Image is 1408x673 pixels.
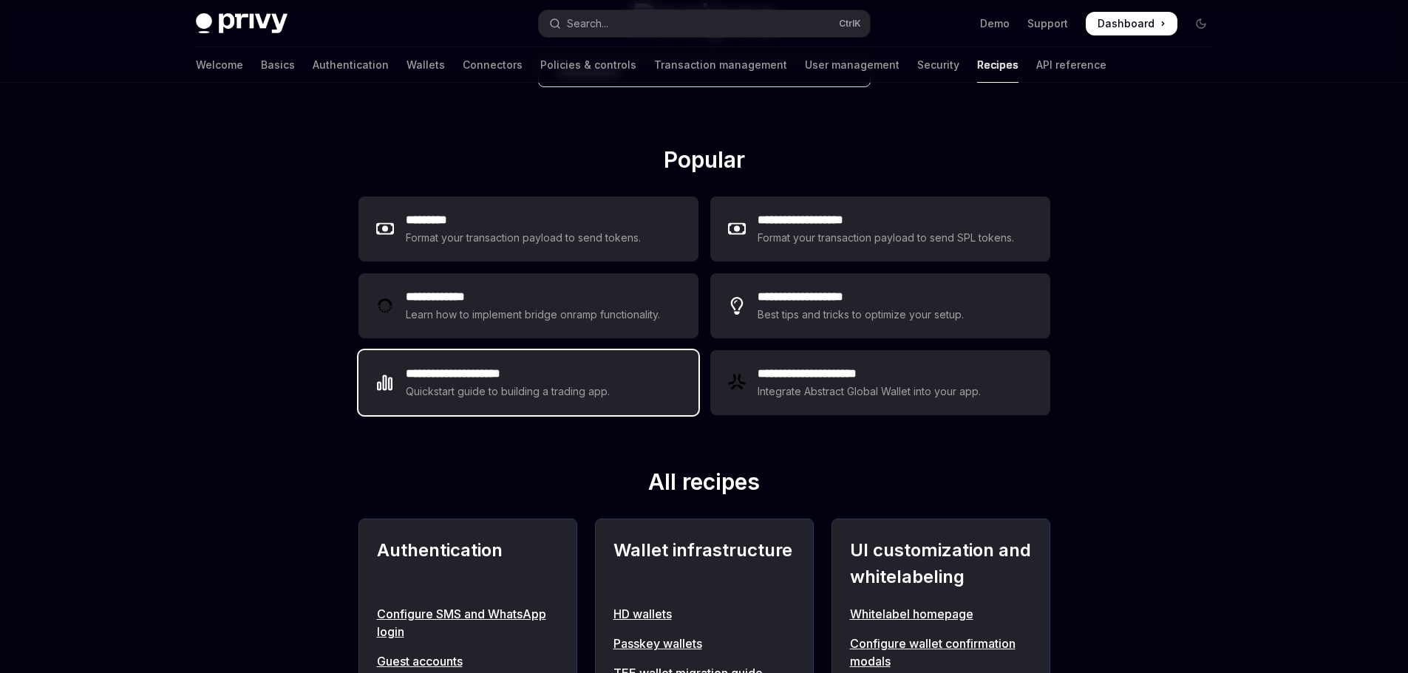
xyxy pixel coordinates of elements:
div: Integrate Abstract Global Wallet into your app. [758,383,982,400]
span: Dashboard [1098,16,1154,31]
a: Support [1027,16,1068,31]
a: Authentication [313,47,389,83]
h2: Wallet infrastructure [613,537,795,590]
a: **** **** ***Learn how to implement bridge onramp functionality. [358,273,698,338]
a: User management [805,47,899,83]
div: Format your transaction payload to send tokens. [406,229,642,247]
button: Open search [539,10,870,37]
a: Dashboard [1086,12,1177,35]
span: Ctrl K [839,18,861,30]
a: API reference [1036,47,1106,83]
button: Toggle dark mode [1189,12,1213,35]
a: Policies & controls [540,47,636,83]
a: Basics [261,47,295,83]
img: dark logo [196,13,288,34]
a: Wallets [407,47,445,83]
div: Best tips and tricks to optimize your setup. [758,306,966,324]
h2: UI customization and whitelabeling [850,537,1032,590]
a: Connectors [463,47,523,83]
div: Search... [567,15,608,33]
div: Format your transaction payload to send SPL tokens. [758,229,1016,247]
div: Learn how to implement bridge onramp functionality. [406,306,664,324]
div: Quickstart guide to building a trading app. [406,383,611,400]
h2: All recipes [358,468,1050,501]
h2: Popular [358,146,1050,179]
a: Whitelabel homepage [850,605,1032,623]
a: Guest accounts [377,652,559,670]
h2: Authentication [377,537,559,590]
a: Security [917,47,959,83]
a: HD wallets [613,605,795,623]
a: Recipes [977,47,1018,83]
a: Configure SMS and WhatsApp login [377,605,559,640]
a: Configure wallet confirmation modals [850,635,1032,670]
a: Demo [980,16,1010,31]
a: Passkey wallets [613,635,795,652]
a: Transaction management [654,47,787,83]
a: Welcome [196,47,243,83]
a: **** ****Format your transaction payload to send tokens. [358,197,698,262]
